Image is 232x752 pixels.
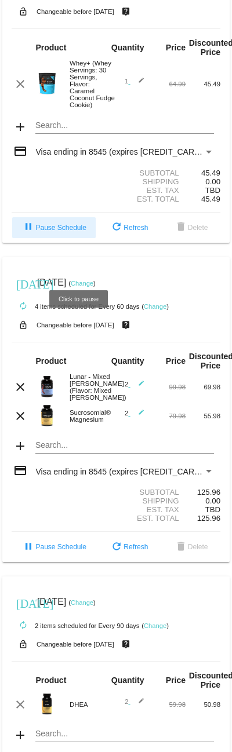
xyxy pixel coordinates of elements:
mat-icon: lock_open [16,317,30,333]
strong: Price [166,43,186,52]
div: Est. Tax [116,505,186,514]
button: Refresh [100,536,157,557]
div: 69.98 [186,384,220,390]
span: 2 [125,381,144,388]
a: Change [144,622,166,629]
mat-icon: clear [13,409,27,423]
div: Sucrosomial® Magnesium [64,409,116,423]
input: Search... [35,441,213,450]
mat-icon: delete [174,221,188,235]
mat-icon: clear [13,698,27,711]
mat-icon: add [13,120,27,134]
div: DHEA [64,701,116,708]
span: Visa ending in 8545 (expires [CREDIT_CARD_DATA]) [35,467,230,476]
mat-icon: [DATE] [16,276,30,290]
div: Shipping [116,497,186,505]
div: 125.96 [186,488,220,497]
span: 45.49 [201,195,220,203]
div: 99.98 [151,384,186,390]
span: 2 [125,410,144,417]
small: ( ) [68,599,96,606]
span: Refresh [110,224,148,232]
div: 45.49 [186,81,220,87]
button: Delete [165,217,217,238]
span: Delete [174,224,208,232]
span: 1 [125,78,144,85]
div: 55.98 [186,412,220,419]
div: 45.49 [186,169,220,177]
span: Visa ending in 8545 (expires [CREDIT_CARD_DATA]) [35,147,230,156]
span: TBD [205,186,220,195]
div: Est. Total [116,514,186,523]
button: Pause Schedule [12,217,95,238]
mat-icon: credit_card [13,144,27,158]
small: 4 items scheduled for Every 60 days [12,303,139,310]
div: Subtotal [116,169,186,177]
mat-icon: pause [21,541,35,554]
div: Est. Tax [116,186,186,195]
small: ( ) [142,622,169,629]
strong: Quantity [111,676,144,685]
mat-icon: refresh [110,221,124,235]
mat-icon: refresh [110,541,124,554]
mat-icon: live_help [119,637,133,652]
a: Change [144,303,166,310]
strong: Product [35,43,66,52]
div: 59.98 [151,701,186,708]
input: Search... [35,121,213,130]
span: 0.00 [205,177,220,186]
mat-icon: add [13,728,27,742]
strong: Product [35,676,66,685]
span: Pause Schedule [21,224,86,232]
div: 79.98 [151,412,186,419]
mat-icon: add [13,439,27,453]
small: 2 items scheduled for Every 90 days [12,622,139,629]
mat-icon: clear [13,77,27,91]
div: 64.99 [151,81,186,87]
div: Lunar - Mixed [PERSON_NAME] (Flavor: Mixed [PERSON_NAME]) [64,373,116,401]
strong: Quantity [111,356,144,366]
mat-icon: pause [21,221,35,235]
strong: Price [166,356,186,366]
a: Change [71,280,93,287]
div: Whey+ (Whey Servings: 30 Servings, Flavor: Caramel Coconut Fudge Cookie) [64,60,116,108]
div: Subtotal [116,488,186,497]
mat-icon: credit_card [13,463,27,477]
mat-select: Payment Method [35,467,213,476]
small: ( ) [68,280,96,287]
span: Pause Schedule [21,543,86,551]
mat-icon: edit [130,409,144,423]
button: Delete [165,536,217,557]
div: Est. Total [116,195,186,203]
mat-icon: autorenew [16,300,30,313]
span: Delete [174,543,208,551]
mat-icon: lock_open [16,4,30,19]
div: Shipping [116,177,186,186]
mat-icon: lock_open [16,637,30,652]
mat-icon: clear [13,380,27,394]
strong: Product [35,356,66,366]
mat-icon: edit [130,698,144,711]
mat-icon: autorenew [16,619,30,633]
span: 0.00 [205,497,220,505]
a: Change [71,599,93,606]
span: 125.96 [197,514,220,523]
small: Changeable before [DATE] [37,322,114,328]
small: ( ) [142,303,169,310]
button: Pause Schedule [12,536,95,557]
img: Image-1-Carousel-Lunar-MB-Roman-Berezecky.png [35,375,59,398]
img: Image-1-Carousel-Whey-2lb-CCFC-1.png [35,72,59,95]
img: magnesium-carousel-1.png [35,404,59,427]
input: Search... [35,729,213,739]
mat-icon: [DATE] [16,596,30,609]
mat-select: Payment Method [35,147,213,156]
mat-icon: edit [130,77,144,91]
mat-icon: delete [174,541,188,554]
div: 50.98 [186,701,220,708]
span: TBD [205,505,220,514]
mat-icon: live_help [119,317,133,333]
mat-icon: live_help [119,4,133,19]
strong: Price [166,676,186,685]
span: Refresh [110,543,148,551]
mat-icon: edit [130,380,144,394]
